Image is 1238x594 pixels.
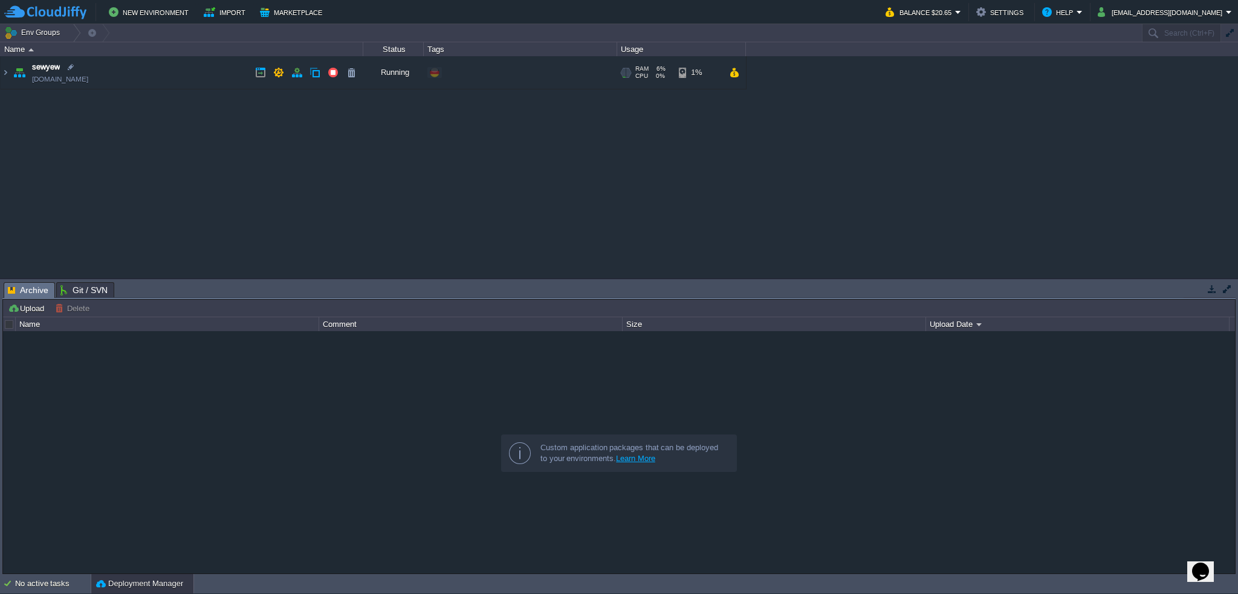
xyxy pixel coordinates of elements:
span: 6% [653,65,666,73]
div: Name [16,317,319,331]
button: Delete [55,303,93,314]
img: AMDAwAAAACH5BAEAAAAALAAAAAABAAEAAAICRAEAOw== [1,56,10,89]
span: 0% [653,73,665,80]
span: CPU [635,73,648,80]
div: Tags [424,42,617,56]
button: New Environment [109,5,192,19]
div: Running [363,56,424,89]
span: RAM [635,65,649,73]
div: Custom application packages that can be deployed to your environments. [540,442,727,464]
button: [EMAIL_ADDRESS][DOMAIN_NAME] [1098,5,1226,19]
a: Learn More [616,454,655,463]
div: Name [1,42,363,56]
span: Git / SVN [60,283,108,297]
div: Upload Date [927,317,1229,331]
div: Usage [618,42,745,56]
iframe: chat widget [1187,546,1226,582]
img: AMDAwAAAACH5BAEAAAAALAAAAAABAAEAAAICRAEAOw== [28,48,34,51]
div: 1% [679,56,718,89]
a: [DOMAIN_NAME] [32,73,88,85]
div: No active tasks [15,574,91,593]
button: Deployment Manager [96,578,183,590]
div: Size [623,317,925,331]
div: Comment [320,317,622,331]
a: sewyew [32,61,60,73]
button: Balance $20.65 [886,5,955,19]
button: Help [1042,5,1077,19]
div: Status [364,42,423,56]
span: Archive [8,283,48,298]
button: Marketplace [260,5,326,19]
button: Settings [976,5,1027,19]
button: Upload [8,303,48,314]
img: CloudJiffy [4,5,86,20]
img: AMDAwAAAACH5BAEAAAAALAAAAAABAAEAAAICRAEAOw== [11,56,28,89]
button: Import [204,5,249,19]
button: Env Groups [4,24,64,41]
